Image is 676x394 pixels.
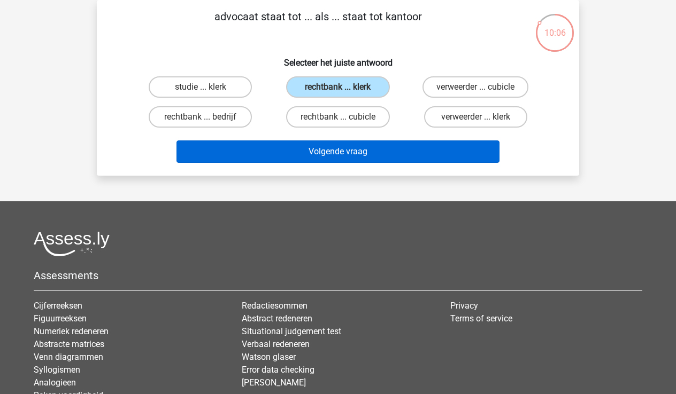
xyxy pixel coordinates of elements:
[34,377,76,388] a: Analogieen
[34,231,110,256] img: Assessly logo
[34,313,87,324] a: Figuurreeksen
[149,76,252,98] label: studie ... klerk
[114,9,522,41] p: advocaat staat tot ... als ... staat tot kantoor
[450,313,512,324] a: Terms of service
[34,365,80,375] a: Syllogismen
[286,106,389,128] label: rechtbank ... cubicle
[34,339,104,349] a: Abstracte matrices
[242,326,341,336] a: Situational judgement test
[34,352,103,362] a: Venn diagrammen
[242,313,312,324] a: Abstract redeneren
[242,352,296,362] a: Watson glaser
[34,326,109,336] a: Numeriek redeneren
[242,301,308,311] a: Redactiesommen
[535,13,575,40] div: 10:06
[114,49,562,68] h6: Selecteer het juiste antwoord
[424,106,527,128] label: verweerder ... klerk
[34,269,642,282] h5: Assessments
[149,106,252,128] label: rechtbank ... bedrijf
[242,365,314,375] a: Error data checking
[176,140,500,163] button: Volgende vraag
[450,301,478,311] a: Privacy
[34,301,82,311] a: Cijferreeksen
[242,339,310,349] a: Verbaal redeneren
[242,377,306,388] a: [PERSON_NAME]
[422,76,528,98] label: verweerder ... cubicle
[286,76,389,98] label: rechtbank ... klerk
